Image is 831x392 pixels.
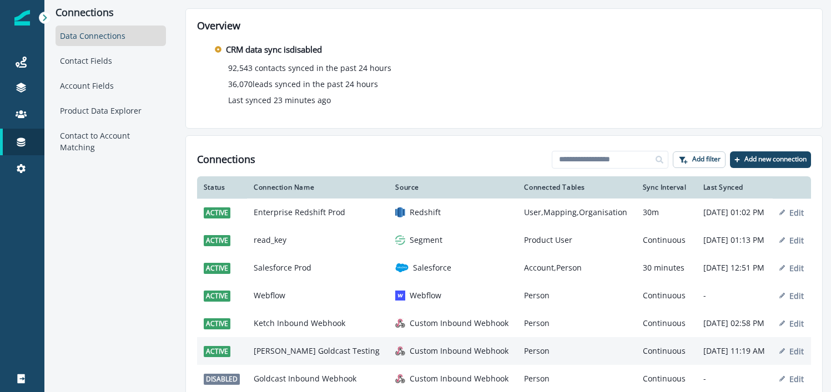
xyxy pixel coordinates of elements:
[56,7,166,19] p: Connections
[789,374,804,384] p: Edit
[197,20,811,32] h2: Overview
[692,155,721,163] p: Add filter
[247,254,389,282] td: Salesforce Prod
[226,43,322,56] p: CRM data sync is disabled
[636,337,697,365] td: Continuous
[410,318,508,329] p: Custom Inbound Webhook
[247,309,389,337] td: Ketch Inbound Webhook
[517,337,636,365] td: Person
[204,207,230,218] span: active
[247,282,389,309] td: Webflow
[703,183,766,192] div: Last Synced
[789,318,804,329] p: Edit
[779,318,804,329] button: Edit
[703,290,766,301] p: -
[779,374,804,384] button: Edit
[517,309,636,337] td: Person
[204,263,230,274] span: active
[643,183,690,192] div: Sync Interval
[395,374,405,384] img: generic inbound webhook
[636,309,697,337] td: Continuous
[636,226,697,254] td: Continuous
[197,154,255,166] h1: Connections
[410,290,441,301] p: Webflow
[395,207,405,217] img: redshift
[789,346,804,357] p: Edit
[410,373,508,384] p: Custom Inbound Webhook
[413,262,451,273] p: Salesforce
[703,373,766,384] p: -
[517,282,636,309] td: Person
[789,235,804,246] p: Edit
[254,183,382,192] div: Connection Name
[228,62,391,74] p: 92,543 contacts synced in the past 24 hours
[703,318,766,329] p: [DATE] 02:58 PM
[517,198,636,226] td: User,Mapping,Organisation
[395,318,405,328] img: generic inbound webhook
[517,226,636,254] td: Product User
[636,282,697,309] td: Continuous
[14,10,30,26] img: Inflection
[204,318,230,329] span: active
[247,337,389,365] td: [PERSON_NAME] Goldcast Testing
[56,26,166,46] div: Data Connections
[410,345,508,357] p: Custom Inbound Webhook
[228,78,378,90] p: 36,070 leads synced in the past 24 hours
[524,183,629,192] div: Connected Tables
[56,50,166,71] div: Contact Fields
[703,262,766,273] p: [DATE] 12:51 PM
[197,254,811,282] a: activeSalesforce ProdsalesforceSalesforceAccount,Person30 minutes[DATE] 12:51 PMEdit
[636,254,697,282] td: 30 minutes
[197,226,811,254] a: activeread_keysegmentSegmentProduct UserContinuous[DATE] 01:13 PMEdit
[779,291,804,301] button: Edit
[204,291,230,302] span: active
[410,235,442,246] p: Segment
[395,261,409,274] img: salesforce
[204,374,240,385] span: disabled
[395,235,405,245] img: segment
[204,183,241,192] div: Status
[395,346,405,356] img: generic inbound webhook
[779,235,804,246] button: Edit
[197,282,811,309] a: activeWebflowwebflowWebflowPersonContinuous-Edit
[730,151,811,168] button: Add new connection
[395,183,511,192] div: Source
[197,337,811,365] a: active[PERSON_NAME] Goldcast Testinggeneric inbound webhookCustom Inbound WebhookPersonContinuous...
[744,155,807,163] p: Add new connection
[56,100,166,121] div: Product Data Explorer
[410,207,441,218] p: Redshift
[204,235,230,246] span: active
[636,198,697,226] td: 30m
[197,198,811,226] a: activeEnterprise Redshift ProdredshiftRedshiftUser,Mapping,Organisation30m[DATE] 01:02 PMEdit
[673,151,726,168] button: Add filter
[779,263,804,273] button: Edit
[779,207,804,218] button: Edit
[789,263,804,273] p: Edit
[789,207,804,218] p: Edit
[56,125,166,157] div: Contact to Account Matching
[703,207,766,218] p: [DATE] 01:02 PM
[228,94,331,106] p: Last synced 23 minutes ago
[395,291,405,301] img: webflow
[703,235,766,246] p: [DATE] 01:13 PM
[247,198,389,226] td: Enterprise Redshift Prod
[789,291,804,301] p: Edit
[56,75,166,96] div: Account Fields
[703,345,766,357] p: [DATE] 11:19 AM
[247,226,389,254] td: read_key
[779,346,804,357] button: Edit
[197,309,811,337] a: activeKetch Inbound Webhookgeneric inbound webhookCustom Inbound WebhookPersonContinuous[DATE] 02...
[517,254,636,282] td: Account,Person
[204,346,230,357] span: active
